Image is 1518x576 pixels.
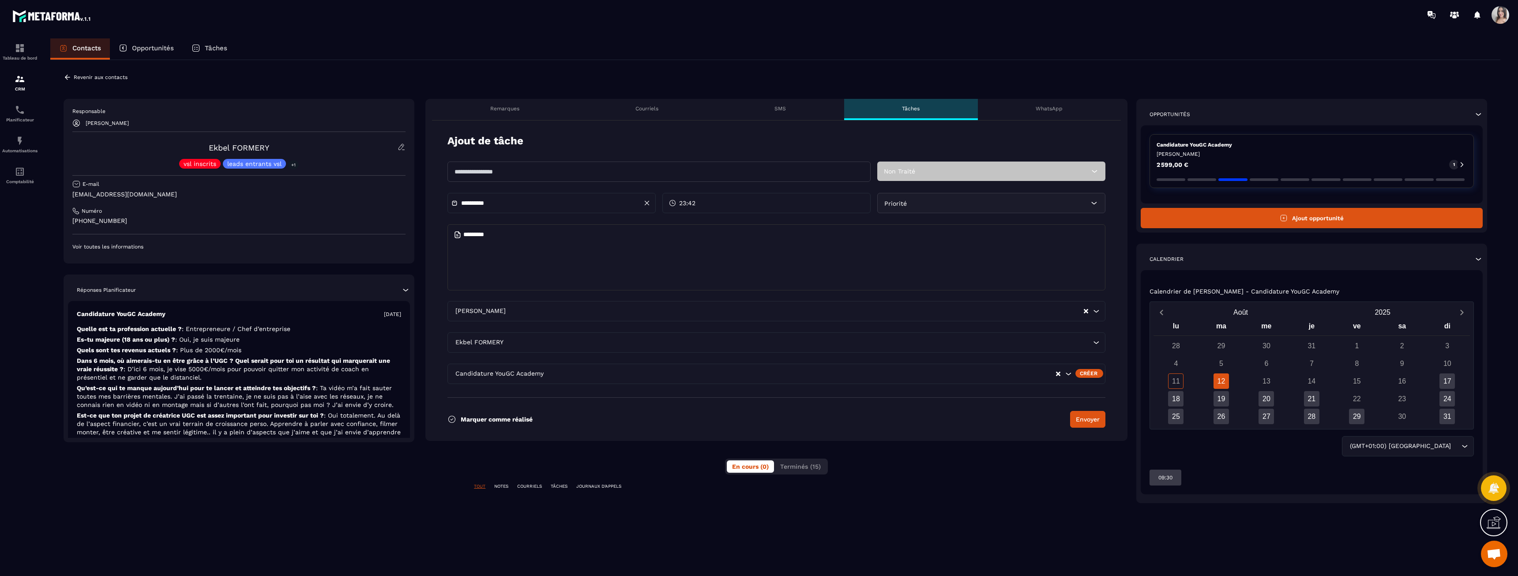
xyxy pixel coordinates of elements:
[1070,411,1105,428] button: Envoyer
[1150,256,1184,263] p: Calendrier
[110,38,183,60] a: Opportunités
[1084,308,1088,315] button: Clear Selected
[1244,320,1289,335] div: me
[1154,338,1470,424] div: Calendar days
[1349,373,1364,389] div: 15
[1259,356,1274,371] div: 6
[77,357,401,382] p: Dans 6 mois, où aimerais-tu en être grâce à l’UGC ? Quel serait pour toi un résultat qui marquera...
[1259,391,1274,407] div: 20
[1157,162,1188,168] p: 2 599,00 €
[1349,338,1364,354] div: 1
[86,120,129,126] p: [PERSON_NAME]
[1439,338,1455,354] div: 3
[2,36,38,67] a: formationformationTableau de bord
[288,160,299,169] p: +1
[453,369,545,379] span: Candidature YouGC Academy
[77,411,401,445] p: Est-ce que ton projet de créatrice UGC est assez important pour investir sur toi ?
[775,460,826,473] button: Terminés (15)
[1289,320,1334,335] div: je
[1259,338,1274,354] div: 30
[447,134,523,148] p: Ajout de tâche
[1214,373,1229,389] div: 12
[1214,409,1229,424] div: 26
[77,346,401,354] p: Quels sont tes revenus actuels ?
[1259,373,1274,389] div: 13
[77,310,165,318] p: Candidature YouGC Academy
[1425,320,1470,335] div: di
[474,483,485,489] p: TOUT
[780,463,821,470] span: Terminés (15)
[77,335,401,344] p: Es-tu majeure (18 ans ou plus) ?
[902,105,920,112] p: Tâches
[679,199,695,207] span: 23:42
[1439,373,1455,389] div: 17
[2,160,38,191] a: accountantaccountantComptabilité
[1157,141,1467,148] p: Candidature YouGC Academy
[1304,409,1319,424] div: 28
[1304,356,1319,371] div: 7
[1334,320,1379,335] div: ve
[1394,373,1410,389] div: 16
[461,416,533,423] p: Marquer comme réalisé
[72,44,101,52] p: Contacts
[77,384,394,408] span: : Ta vidéo m’a fait sauter toutes mes barrières mentales. J’ai passé la trentaine, je ne suis pas...
[183,38,236,60] a: Tâches
[1214,391,1229,407] div: 19
[1304,373,1319,389] div: 14
[1304,391,1319,407] div: 21
[77,384,401,409] p: Qu’est-ce qui te manque aujourd’hui pour te lancer et atteindre tes objectifs ?
[1394,338,1410,354] div: 2
[1439,409,1455,424] div: 31
[1199,320,1244,335] div: ma
[1439,391,1455,407] div: 24
[2,117,38,122] p: Planificateur
[83,181,99,188] p: E-mail
[1141,208,1483,228] button: Ajout opportunité
[1481,541,1507,567] a: Ouvrir le chat
[517,483,542,489] p: COURRIELS
[1311,305,1454,320] button: Open years overlay
[205,44,227,52] p: Tâches
[72,243,406,250] p: Voir toutes les informations
[1214,356,1229,371] div: 5
[505,338,1091,347] input: Search for option
[184,161,216,167] p: vsl inscrits
[1168,409,1184,424] div: 25
[50,38,110,60] a: Contacts
[2,148,38,153] p: Automatisations
[494,483,508,489] p: NOTES
[77,325,401,333] p: Quelle est ta profession actuelle ?
[732,463,769,470] span: En cours (0)
[884,200,907,207] span: Priorité
[447,364,1105,384] div: Search for option
[1168,391,1184,407] div: 18
[576,483,621,489] p: JOURNAUX D'APPELS
[72,217,406,225] p: [PHONE_NUMBER]
[1304,338,1319,354] div: 31
[1168,373,1184,389] div: 11
[2,179,38,184] p: Comptabilité
[727,460,774,473] button: En cours (0)
[15,74,25,84] img: formation
[1150,111,1190,118] p: Opportunités
[2,87,38,91] p: CRM
[12,8,92,24] img: logo
[1342,436,1474,456] div: Search for option
[1157,151,1467,158] p: [PERSON_NAME]
[15,166,25,177] img: accountant
[1158,474,1172,481] p: 09:30
[1168,338,1184,354] div: 28
[2,67,38,98] a: formationformationCRM
[447,301,1105,321] div: Search for option
[1259,409,1274,424] div: 27
[1154,320,1470,424] div: Calendar wrapper
[1154,306,1170,318] button: Previous month
[1170,305,1312,320] button: Open months overlay
[447,332,1105,353] div: Search for option
[1349,391,1364,407] div: 22
[82,207,102,215] p: Numéro
[2,56,38,60] p: Tableau de bord
[551,483,567,489] p: TÂCHES
[1394,356,1410,371] div: 9
[1349,409,1364,424] div: 29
